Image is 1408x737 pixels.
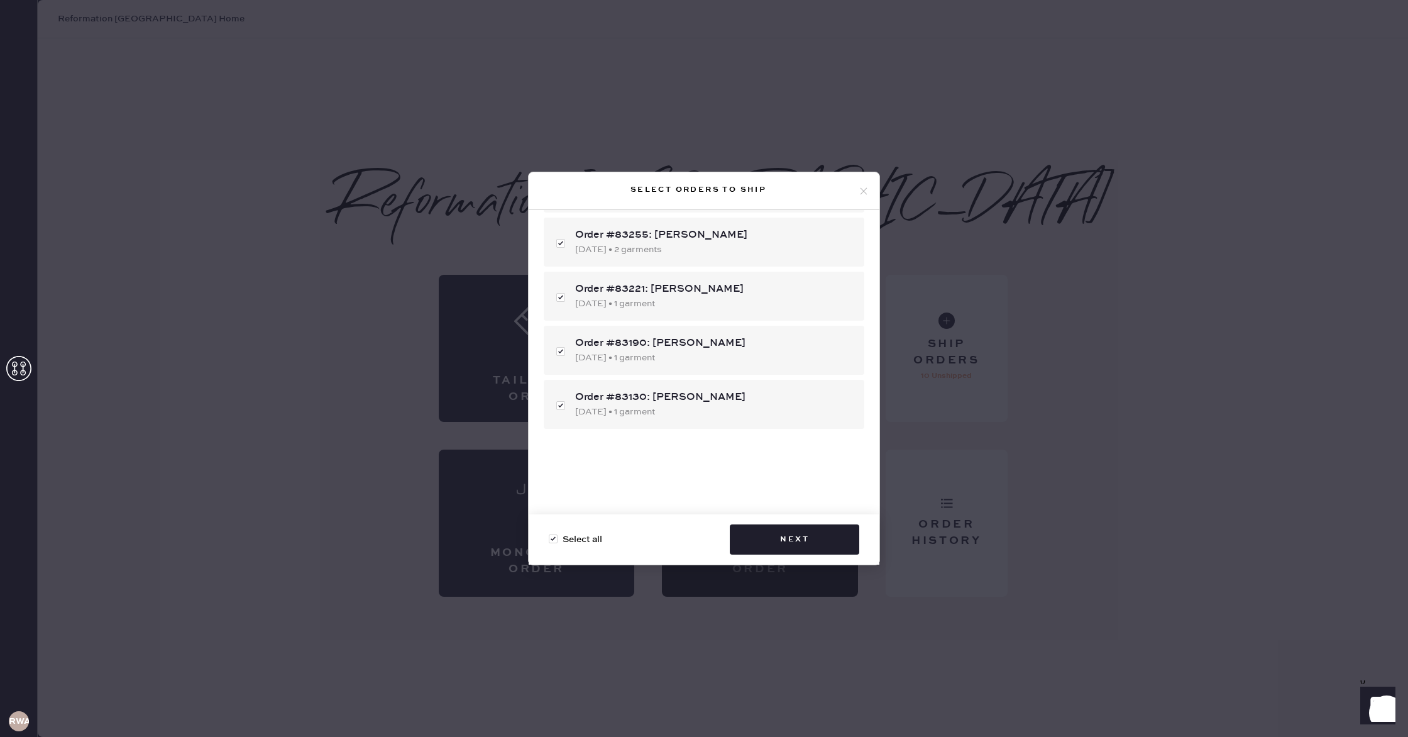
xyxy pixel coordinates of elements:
div: [DATE] • 1 garment [575,351,854,365]
div: [DATE] • 1 garment [575,297,854,311]
div: Order #83130: [PERSON_NAME] [575,390,854,405]
div: Order #83190: [PERSON_NAME] [575,336,854,351]
div: [DATE] • 1 garment [575,405,854,419]
h3: RWA [9,717,29,726]
div: Select orders to ship [539,182,858,197]
iframe: Front Chat [1348,680,1402,734]
button: Next [730,524,859,555]
div: Order #83221: [PERSON_NAME] [575,282,854,297]
span: Select all [563,533,602,546]
div: [DATE] • 2 garments [575,243,854,257]
div: Order #83255: [PERSON_NAME] [575,228,854,243]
